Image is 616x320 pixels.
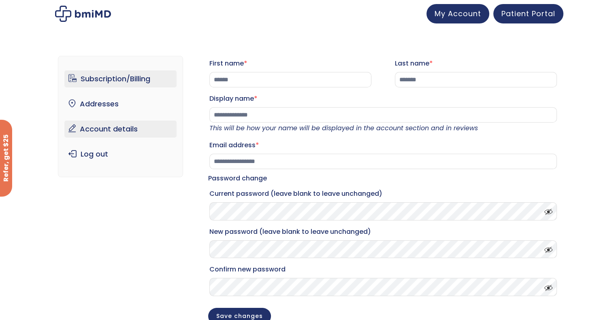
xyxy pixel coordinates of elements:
[395,57,557,70] label: Last name
[209,123,478,133] em: This will be how your name will be displayed in the account section and in reviews
[58,56,183,177] nav: Account pages
[64,146,177,163] a: Log out
[64,70,177,87] a: Subscription/Billing
[209,57,371,70] label: First name
[209,187,557,200] label: Current password (leave blank to leave unchanged)
[64,121,177,138] a: Account details
[209,92,557,105] label: Display name
[435,8,481,19] span: My Account
[64,95,177,112] a: Addresses
[208,173,267,184] legend: Password change
[209,139,557,152] label: Email address
[209,225,557,238] label: New password (leave blank to leave unchanged)
[209,263,557,276] label: Confirm new password
[493,4,563,23] a: Patient Portal
[55,6,111,22] img: My account
[426,4,489,23] a: My Account
[501,8,555,19] span: Patient Portal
